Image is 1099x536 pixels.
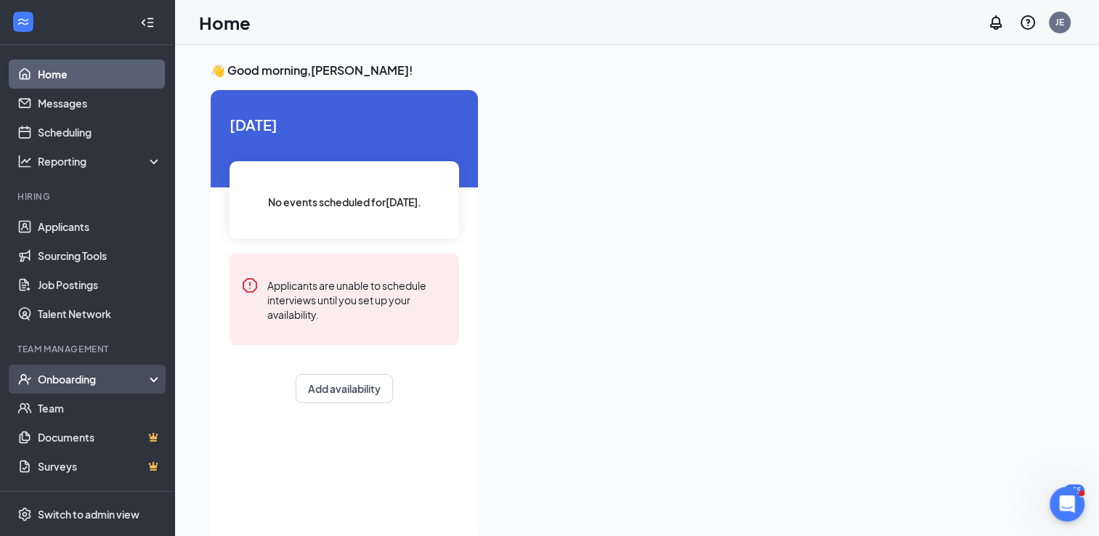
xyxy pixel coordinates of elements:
a: Job Postings [38,270,162,299]
a: Scheduling [38,118,162,147]
div: 355 [1064,484,1084,497]
svg: Collapse [140,15,155,30]
h3: 👋 Good morning, [PERSON_NAME] ! [211,62,1063,78]
a: Sourcing Tools [38,241,162,270]
a: Talent Network [38,299,162,328]
div: Onboarding [38,372,150,386]
iframe: Intercom live chat [1050,487,1084,521]
div: JE [1055,16,1064,28]
div: Applicants are unable to schedule interviews until you set up your availability. [267,277,447,322]
a: Messages [38,89,162,118]
div: Hiring [17,190,159,203]
h1: Home [199,10,251,35]
button: Add availability [296,374,393,403]
svg: Notifications [987,14,1005,31]
a: Home [38,60,162,89]
a: DocumentsCrown [38,423,162,452]
svg: Settings [17,507,32,521]
span: No events scheduled for [DATE] . [268,194,421,210]
a: SurveysCrown [38,452,162,481]
span: [DATE] [230,113,459,136]
a: Applicants [38,212,162,241]
svg: UserCheck [17,372,32,386]
svg: QuestionInfo [1019,14,1037,31]
div: Reporting [38,154,163,168]
svg: Error [241,277,259,294]
svg: Analysis [17,154,32,168]
svg: WorkstreamLogo [16,15,31,29]
div: Team Management [17,343,159,355]
div: Switch to admin view [38,507,139,521]
a: Team [38,394,162,423]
